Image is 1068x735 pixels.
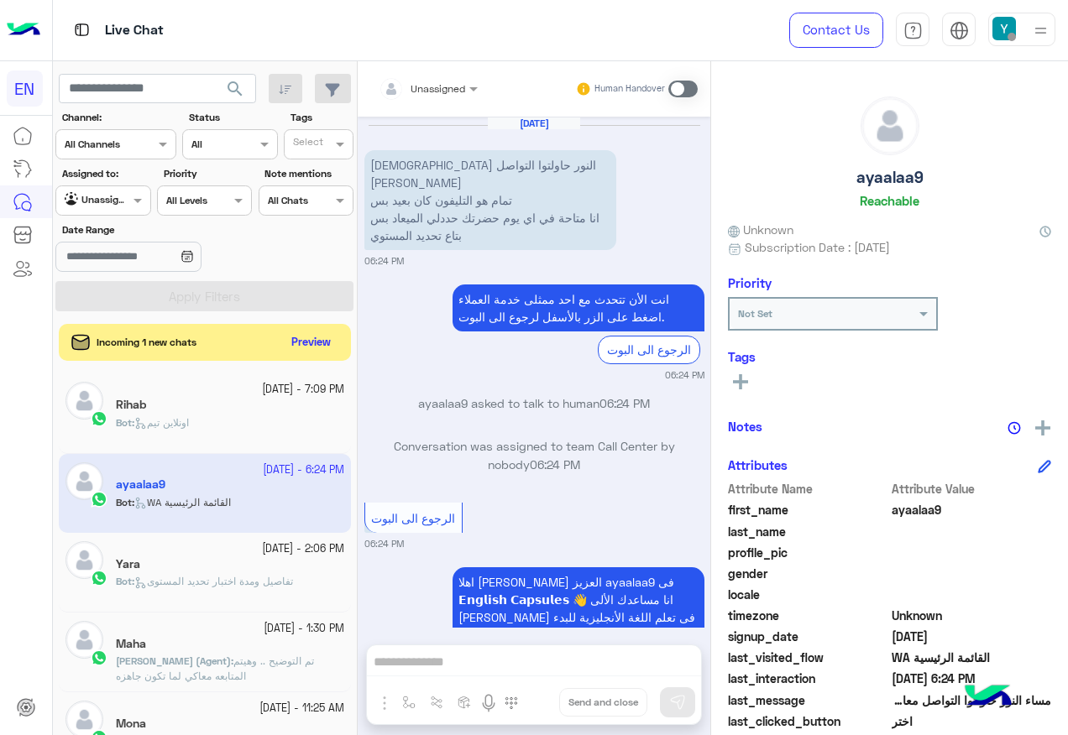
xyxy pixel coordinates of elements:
img: defaultAdmin.png [861,97,919,154]
span: null [892,586,1052,603]
label: Channel: [62,110,175,125]
span: first_name [728,501,888,519]
span: 2025-10-08T15:24:13.328Z [892,628,1052,645]
h5: Rihab [116,398,146,412]
h5: Maha [116,637,146,651]
span: Bot [116,416,132,429]
img: defaultAdmin.png [65,382,103,420]
span: Unassigned [411,82,465,95]
p: ayaalaa9 asked to talk to human [364,394,704,412]
span: 06:24 PM [599,396,650,410]
span: last_interaction [728,670,888,687]
h6: Reachable [860,193,919,208]
span: Attribute Value [892,480,1052,498]
h6: [DATE] [488,117,580,129]
img: WhatsApp [91,570,107,586]
span: Attribute Name [728,480,888,498]
h6: Notes [728,419,762,434]
small: 06:24 PM [364,254,404,268]
span: تفاصيل ومدة اختبار تحديد المستوى [134,575,293,587]
span: last_message [728,691,888,709]
span: null [892,565,1052,582]
div: الرجوع الى البوت [598,336,700,363]
small: 06:24 PM [364,537,404,550]
span: الرجوع الى البوت [371,511,455,525]
small: [DATE] - 7:09 PM [262,382,344,398]
span: ayaalaa9 [892,501,1052,519]
label: Date Range [62,222,250,237]
small: Human Handover [594,82,665,96]
small: [DATE] - 2:06 PM [262,541,344,557]
span: Subscription Date : [DATE] [745,238,890,256]
h5: ayaalaa9 [856,168,924,187]
span: Unknown [892,607,1052,624]
span: WA القائمة الرئيسية [892,649,1052,666]
b: Not Set [738,307,772,320]
b: : [116,654,233,667]
span: Unknown [728,221,793,238]
span: اختر [892,712,1052,730]
button: search [215,74,256,110]
h6: Attributes [728,457,788,472]
div: EN [7,70,43,107]
span: اونلاين تيم [134,416,189,429]
a: tab [896,13,929,48]
img: WhatsApp [91,649,107,666]
img: defaultAdmin.png [65,621,103,659]
img: hulul-logo.png [959,668,1018,727]
img: WhatsApp [91,410,107,427]
img: notes [1008,421,1021,435]
b: : [116,416,134,429]
div: Select [291,134,323,154]
span: profile_pic [728,544,888,561]
img: tab [950,21,969,40]
span: Bot [116,575,132,587]
span: 2025-10-08T15:24:36.2Z [892,670,1052,687]
a: Contact Us [789,13,883,48]
img: add [1035,420,1050,435]
small: [DATE] - 1:30 PM [264,621,344,637]
label: Assigned to: [62,166,149,181]
label: Note mentions [264,166,351,181]
img: profile [1030,20,1051,41]
img: Logo [7,13,40,48]
img: defaultAdmin.png [65,541,103,579]
img: tab [71,19,92,40]
span: last_name [728,523,888,540]
span: locale [728,586,888,603]
button: Preview [285,331,338,355]
label: Priority [164,166,250,181]
span: signup_date [728,628,888,645]
p: Conversation was assigned to team Call Center by nobody [364,437,704,473]
span: last_clicked_button [728,712,888,730]
p: 8/10/2025, 6:24 PM [453,284,704,331]
h6: Priority [728,275,772,290]
h5: Yara [116,557,140,571]
h5: Mona [116,717,146,731]
b: : [116,575,134,587]
span: مساء النور حاولتوا التواصل معايا تمام هو التليفون كان بعيد بس انا متاحة في اي يوم حضرتك حددلي الم... [892,691,1052,709]
p: Live Chat [105,19,164,42]
span: gender [728,565,888,582]
span: search [225,79,245,99]
span: Incoming 1 new chats [97,335,196,350]
button: Apply Filters [55,281,353,311]
small: [DATE] - 11:25 AM [259,701,344,717]
img: userImage [992,17,1016,40]
span: [PERSON_NAME] (Agent) [116,654,231,667]
p: 8/10/2025, 6:24 PM [453,567,704,649]
small: 06:24 PM [665,368,704,382]
button: Send and close [559,688,647,717]
img: tab [903,21,923,40]
h6: Tags [728,349,1051,364]
span: 06:24 PM [530,457,580,472]
span: last_visited_flow [728,649,888,666]
span: timezone [728,607,888,624]
label: Status [189,110,275,125]
p: 8/10/2025, 6:24 PM [364,150,616,250]
label: Tags [291,110,352,125]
